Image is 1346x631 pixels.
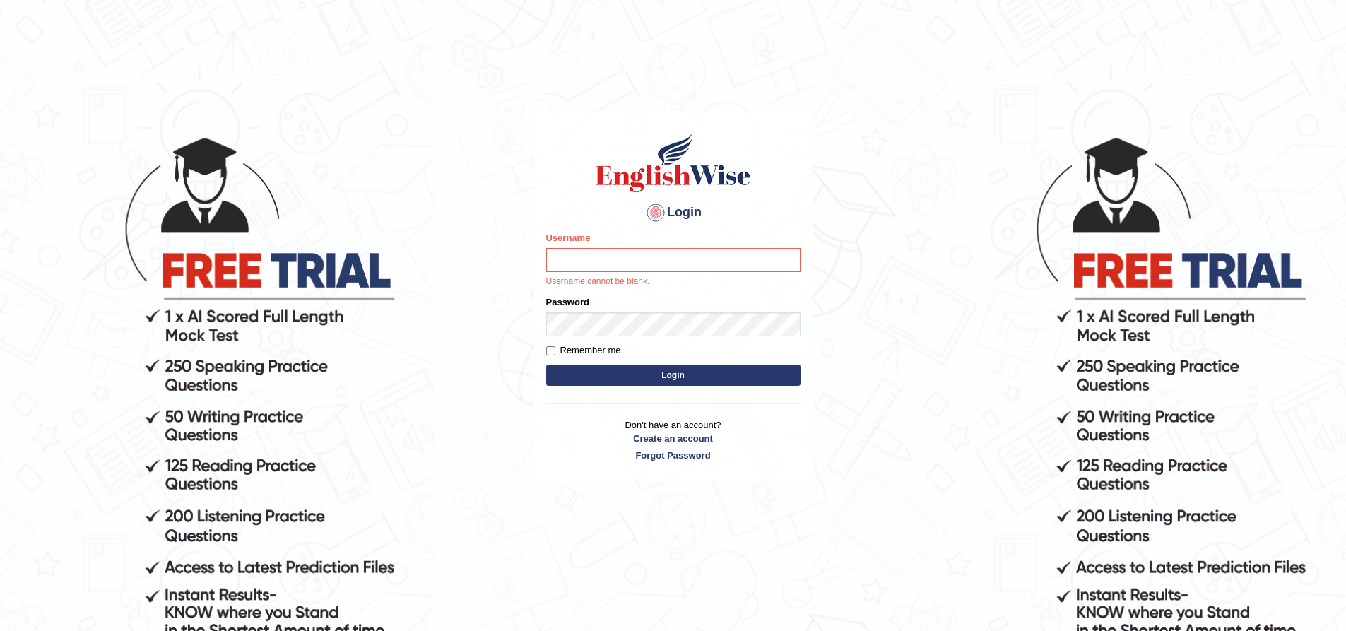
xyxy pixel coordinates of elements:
[546,346,555,355] input: Remember me
[546,276,801,288] p: Username cannot be blank.
[546,231,591,244] label: Username
[546,418,801,462] p: Don't have an account?
[546,432,801,445] a: Create an account
[546,201,801,224] h4: Login
[546,343,621,358] label: Remember me
[593,131,754,194] img: Logo of English Wise sign in for intelligent practice with AI
[546,449,801,462] a: Forgot Password
[546,365,801,386] button: Login
[546,295,589,309] label: Password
